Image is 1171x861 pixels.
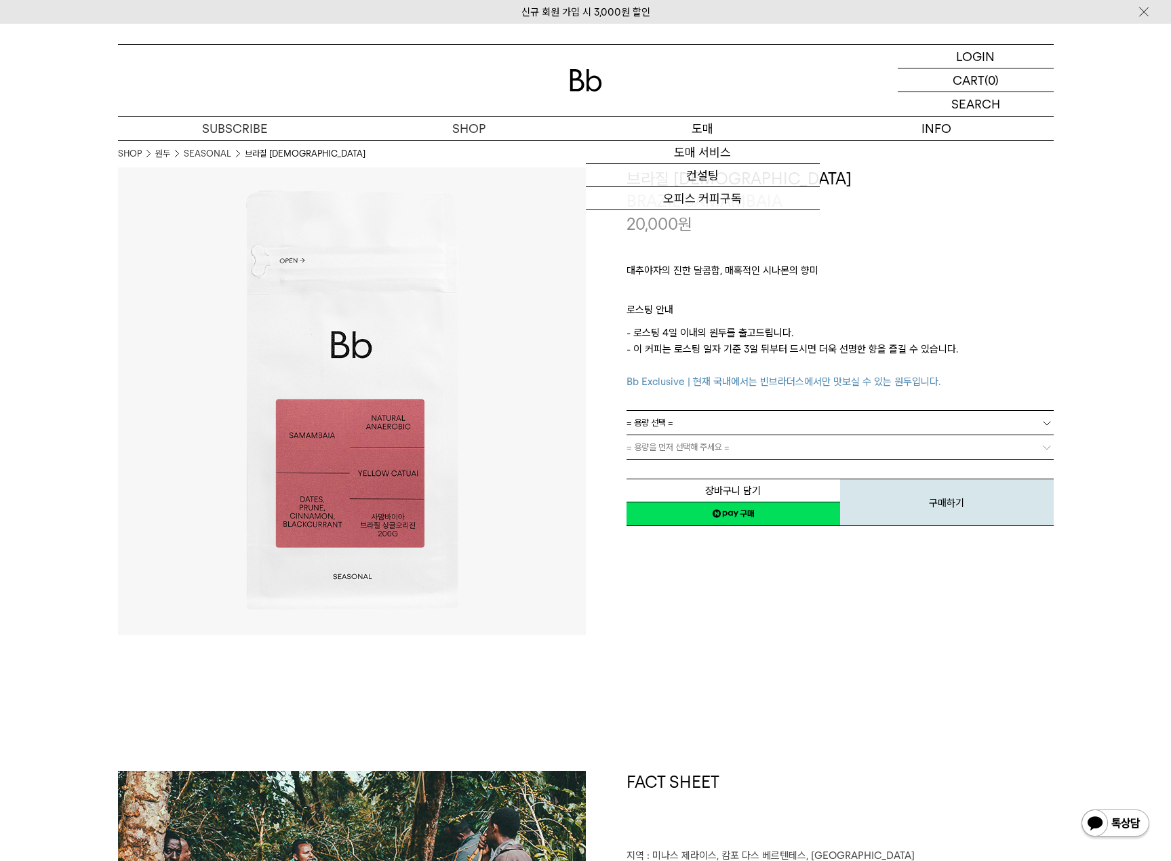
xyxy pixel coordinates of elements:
[570,69,602,92] img: 로고
[627,771,1054,848] h1: FACT SHEET
[627,502,840,526] a: 새창
[521,6,650,18] a: 신규 회원 가입 시 3,000원 할인
[627,213,692,236] p: 20,000
[627,479,840,502] button: 장바구니 담기
[627,435,730,459] span: = 용량을 먼저 선택해 주세요 =
[586,117,820,140] p: 도매
[840,479,1054,526] button: 구매하기
[586,187,820,210] a: 오피스 커피구독
[1080,808,1151,841] img: 카카오톡 채널 1:1 채팅 버튼
[627,411,673,435] span: = 용량 선택 =
[184,147,231,161] a: SEASONAL
[586,164,820,187] a: 컨설팅
[627,262,1054,285] p: 대추야자의 진한 달콤함, 매혹적인 시나몬의 향미
[627,167,1054,191] h3: 브라질 [DEMOGRAPHIC_DATA]
[820,117,1054,140] p: INFO
[951,92,1000,116] p: SEARCH
[118,117,352,140] a: SUBSCRIBE
[586,141,820,164] a: 도매 서비스
[898,68,1054,92] a: CART (0)
[898,45,1054,68] a: LOGIN
[956,45,995,68] p: LOGIN
[118,147,142,161] a: SHOP
[627,190,1054,213] p: BRAZIL SAMAMBAIA
[627,302,1054,325] p: 로스팅 안내
[627,376,940,388] span: Bb Exclusive | 현재 국내에서는 빈브라더스에서만 맛보실 수 있는 원두입니다.
[627,285,1054,302] p: ㅤ
[953,68,985,92] p: CART
[678,214,692,234] span: 원
[155,147,170,161] a: 원두
[627,325,1054,390] p: - 로스팅 4일 이내의 원두를 출고드립니다. - 이 커피는 로스팅 일자 기준 3일 뒤부터 드시면 더욱 선명한 향을 즐길 수 있습니다.
[985,68,999,92] p: (0)
[245,147,365,161] li: 브라질 [DEMOGRAPHIC_DATA]
[352,117,586,140] a: SHOP
[118,167,586,635] img: 브라질 사맘바이아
